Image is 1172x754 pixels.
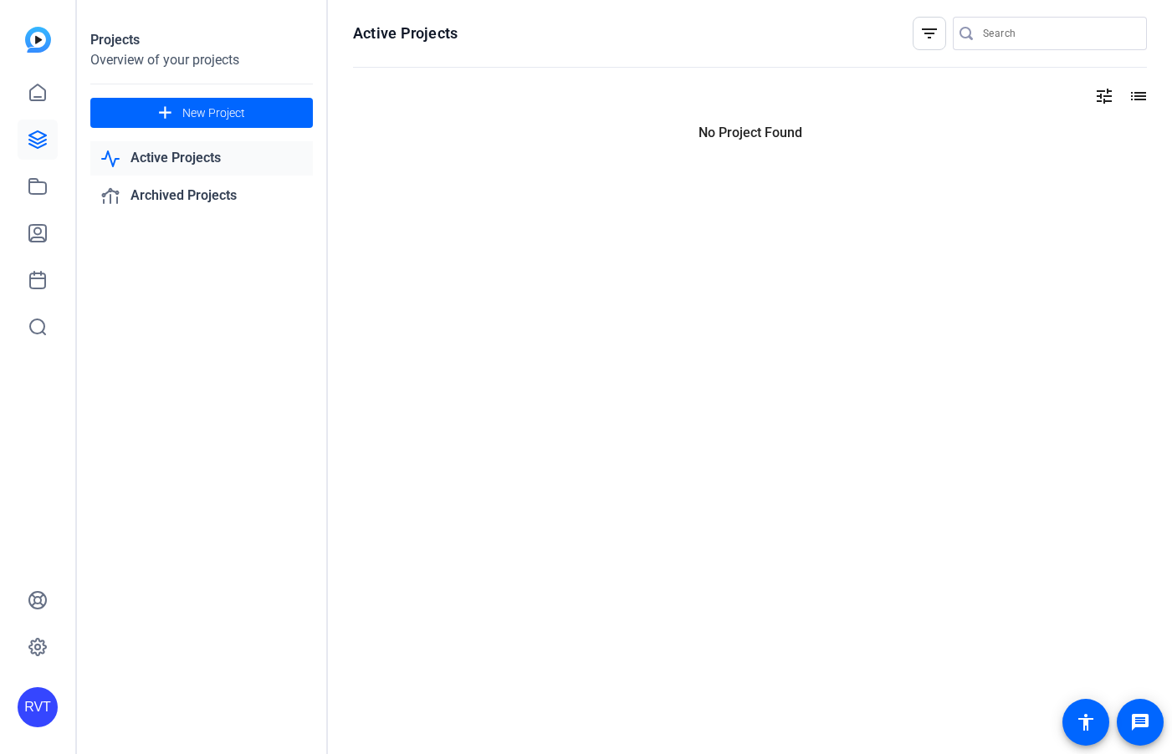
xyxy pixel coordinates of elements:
mat-icon: list [1127,86,1147,106]
h1: Active Projects [353,23,458,43]
div: Projects [90,30,313,50]
img: blue-gradient.svg [25,27,51,53]
a: Archived Projects [90,179,313,213]
div: Overview of your projects [90,50,313,70]
div: RVT [18,687,58,727]
a: Active Projects [90,141,313,176]
mat-icon: add [155,103,176,124]
mat-icon: accessibility [1076,712,1096,732]
mat-icon: tune [1094,86,1114,106]
p: No Project Found [353,123,1147,143]
input: Search [983,23,1134,43]
button: New Project [90,98,313,128]
mat-icon: message [1130,712,1150,732]
span: New Project [182,104,245,122]
mat-icon: filter_list [919,23,939,43]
